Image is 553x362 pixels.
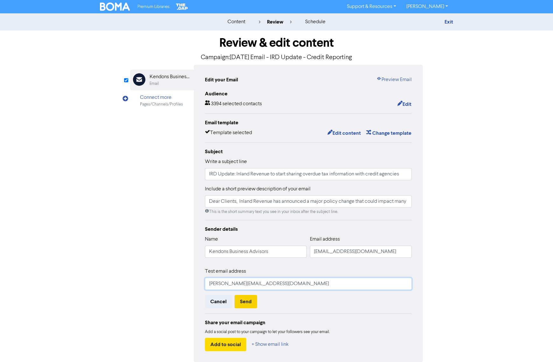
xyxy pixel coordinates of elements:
[205,76,238,84] div: Edit your Email
[259,18,292,26] div: review
[327,129,361,137] button: Edit content
[305,18,325,26] div: schedule
[205,158,247,166] label: Write a subject line
[310,236,340,243] label: Email address
[366,129,412,137] button: Change template
[150,81,159,87] div: Email
[205,129,252,137] div: Template selected
[140,94,183,101] div: Connect more
[205,236,218,243] label: Name
[342,2,401,12] a: Support & Resources
[205,209,412,215] div: This is the short summary text you see in your inbox after the subject line.
[100,3,130,11] img: BOMA Logo
[205,225,412,233] div: Sender details
[175,3,189,11] img: The Gap
[130,36,423,50] h1: Review & edit content
[205,319,412,326] div: Share your email campaign
[444,19,453,25] a: Exit
[227,18,245,26] div: content
[130,53,423,62] p: Campaign: [DATE] Email - IRD Update - Credit Reporting
[205,100,262,108] div: 3394 selected contacts
[205,185,311,193] label: Include a short preview description of your email
[130,90,194,111] div: Connect morePages/Channels/Profiles
[234,295,257,308] button: Send
[205,90,412,98] div: Audience
[397,100,412,108] button: Edit
[137,5,170,9] span: Premium Libraries:
[150,73,190,81] div: Kendons Business Advisors
[401,2,453,12] a: [PERSON_NAME]
[205,338,246,351] button: Add to social
[140,101,183,107] div: Pages/Channels/Profiles
[205,329,412,335] div: Add a social post to your campaign to let your followers see your email.
[251,338,289,351] button: + Show email link
[205,148,412,155] div: Subject
[376,76,412,84] a: Preview Email
[205,295,232,308] button: Cancel
[521,331,553,362] iframe: Chat Widget
[205,119,412,126] div: Email template
[205,268,246,275] label: Test email address
[130,70,194,90] div: Kendons Business AdvisorsEmail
